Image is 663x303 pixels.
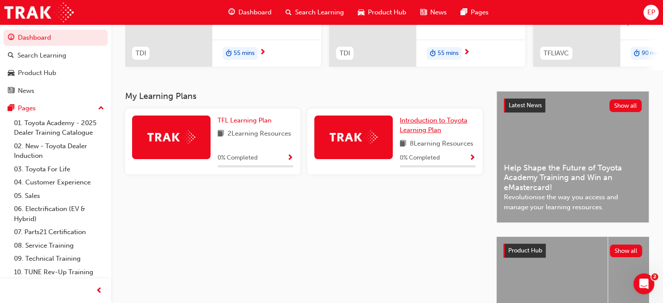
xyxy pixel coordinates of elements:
[410,139,473,150] span: 8 Learning Resources
[469,153,476,163] button: Show Progress
[287,154,293,162] span: Show Progress
[3,30,108,46] a: Dashboard
[509,102,542,109] span: Latest News
[642,48,663,58] span: 90 mins
[609,99,642,112] button: Show all
[295,7,344,17] span: Search Learning
[3,83,108,99] a: News
[610,245,643,257] button: Show all
[218,116,275,126] a: TFL Learning Plan
[98,103,104,114] span: up-icon
[400,153,440,163] span: 0 % Completed
[218,116,272,124] span: TFL Learning Plan
[10,225,108,239] a: 07. Parts21 Certification
[259,49,266,57] span: next-icon
[351,3,413,21] a: car-iconProduct Hub
[413,3,454,21] a: news-iconNews
[10,176,108,189] a: 04. Customer Experience
[634,48,640,59] span: duration-icon
[8,52,14,60] span: search-icon
[430,48,436,59] span: duration-icon
[633,273,654,294] iframe: Intercom live chat
[10,266,108,279] a: 10. TUNE Rev-Up Training
[234,48,255,58] span: 55 mins
[228,129,291,140] span: 2 Learning Resources
[3,65,108,81] a: Product Hub
[504,192,642,212] span: Revolutionise the way you access and manage your learning resources.
[10,140,108,163] a: 02. New - Toyota Dealer Induction
[647,7,655,17] span: EP
[496,91,649,223] a: Latest NewsShow allHelp Shape the Future of Toyota Academy Training and Win an eMastercard!Revolu...
[286,7,292,18] span: search-icon
[3,100,108,116] button: Pages
[330,130,377,144] img: Trak
[400,116,476,135] a: Introduction to Toyota Learning Plan
[368,7,406,17] span: Product Hub
[504,163,642,193] span: Help Shape the Future of Toyota Academy Training and Win an eMastercard!
[400,139,406,150] span: book-icon
[463,49,470,57] span: next-icon
[226,48,232,59] span: duration-icon
[287,153,293,163] button: Show Progress
[3,28,108,100] button: DashboardSearch LearningProduct HubNews
[18,86,34,96] div: News
[4,3,74,22] img: Trak
[238,7,272,17] span: Dashboard
[10,163,108,176] a: 03. Toyota For Life
[136,48,146,58] span: TDI
[10,189,108,203] a: 05. Sales
[461,7,467,18] span: pages-icon
[8,105,14,112] span: pages-icon
[503,244,642,258] a: Product HubShow all
[279,3,351,21] a: search-iconSearch Learning
[430,7,447,17] span: News
[8,87,14,95] span: news-icon
[469,154,476,162] span: Show Progress
[8,69,14,77] span: car-icon
[125,91,483,101] h3: My Learning Plans
[508,247,542,254] span: Product Hub
[10,116,108,140] a: 01. Toyota Academy - 2025 Dealer Training Catalogue
[544,48,569,58] span: TFLIAVC
[17,51,66,61] div: Search Learning
[10,239,108,252] a: 08. Service Training
[454,3,496,21] a: pages-iconPages
[10,202,108,225] a: 06. Electrification (EV & Hybrid)
[147,130,195,144] img: Trak
[400,116,467,134] span: Introduction to Toyota Learning Plan
[10,252,108,266] a: 09. Technical Training
[420,7,427,18] span: news-icon
[471,7,489,17] span: Pages
[438,48,459,58] span: 55 mins
[358,7,364,18] span: car-icon
[18,68,56,78] div: Product Hub
[228,7,235,18] span: guage-icon
[643,5,659,20] button: EP
[218,129,224,140] span: book-icon
[221,3,279,21] a: guage-iconDashboard
[651,273,658,280] span: 2
[18,103,36,113] div: Pages
[340,48,350,58] span: TDI
[96,286,102,296] span: prev-icon
[218,153,258,163] span: 0 % Completed
[8,34,14,42] span: guage-icon
[3,48,108,64] a: Search Learning
[504,99,642,112] a: Latest NewsShow all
